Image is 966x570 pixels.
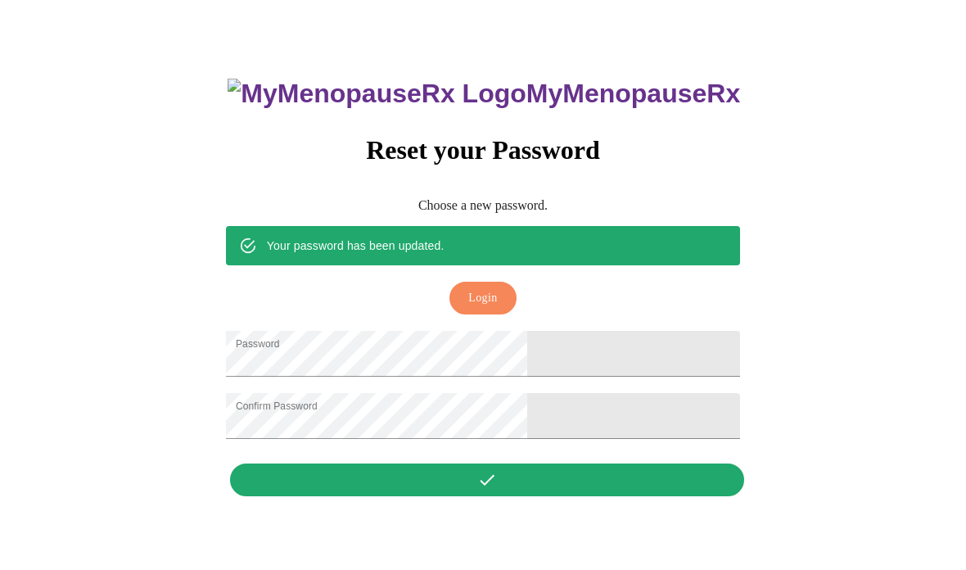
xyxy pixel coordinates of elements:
h3: Reset your Password [226,135,740,165]
div: Your password has been updated. [267,231,445,260]
span: Login [468,288,497,309]
button: Login [449,282,516,315]
img: MyMenopauseRx Logo [228,79,526,109]
h3: MyMenopauseRx [228,79,740,109]
p: Choose a new password. [226,198,740,213]
a: Login [445,290,520,304]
